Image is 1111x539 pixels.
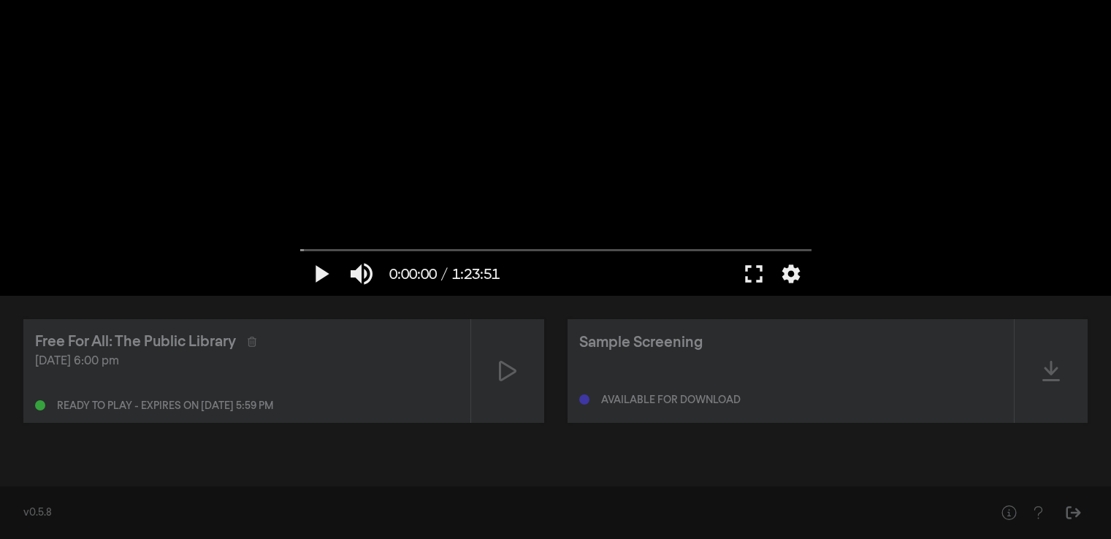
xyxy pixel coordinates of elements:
[774,252,808,296] button: More settings
[382,252,507,296] button: 0:00:00 / 1:23:51
[35,353,459,370] div: [DATE] 6:00 pm
[601,395,741,405] div: Available for download
[35,331,236,353] div: Free For All: The Public Library
[1058,498,1088,527] button: Sign Out
[300,252,341,296] button: Play
[733,252,774,296] button: Full screen
[341,252,382,296] button: Mute
[579,332,703,353] div: Sample Screening
[1023,498,1053,527] button: Help
[994,498,1023,527] button: Help
[23,505,965,521] div: v0.5.8
[57,401,273,411] div: Ready to play - expires on [DATE] 5:59 pm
